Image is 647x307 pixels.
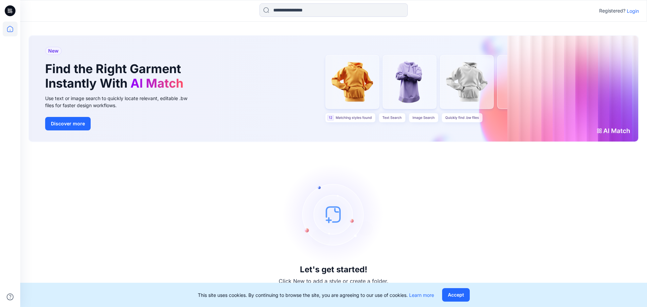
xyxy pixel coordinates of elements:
button: Accept [442,288,470,302]
img: empty-state-image.svg [283,164,384,265]
button: Discover more [45,117,91,130]
h1: Find the Right Garment Instantly With [45,62,187,91]
a: Learn more [409,292,434,298]
p: Login [627,7,639,14]
span: AI Match [130,76,183,91]
span: New [48,47,59,55]
p: This site uses cookies. By continuing to browse the site, you are agreeing to our use of cookies. [198,291,434,299]
h3: Let's get started! [300,265,367,274]
p: Registered? [599,7,625,15]
p: Click New to add a style or create a folder. [279,277,389,285]
div: Use text or image search to quickly locate relevant, editable .bw files for faster design workflows. [45,95,197,109]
